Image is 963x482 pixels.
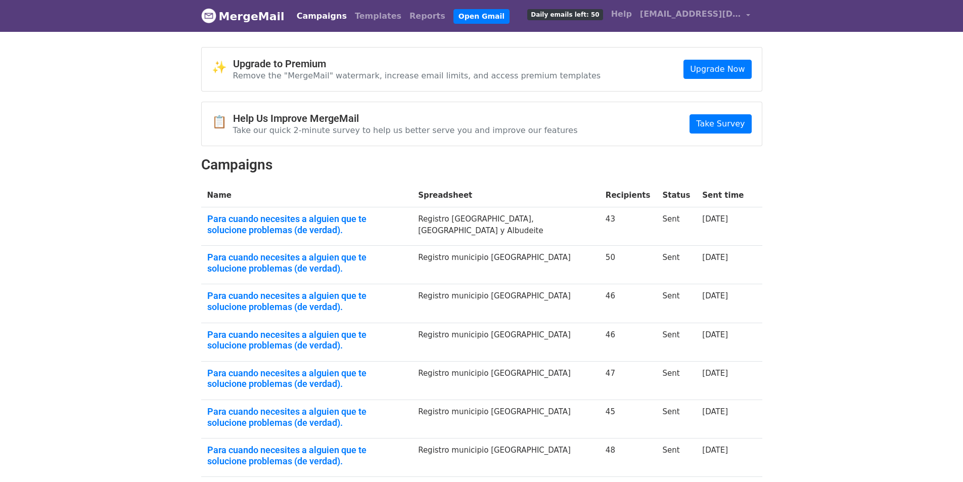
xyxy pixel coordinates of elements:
[702,369,728,378] a: [DATE]
[412,323,600,361] td: Registro municipio [GEOGRAPHIC_DATA]
[523,4,607,24] a: Daily emails left: 50
[656,400,696,439] td: Sent
[640,8,741,20] span: [EMAIL_ADDRESS][DOMAIN_NAME]
[207,252,406,274] a: Para cuando necesites a alguien que te solucione problemas (de verdad).
[702,253,728,262] a: [DATE]
[527,9,603,20] span: Daily emails left: 50
[600,323,657,361] td: 46
[702,214,728,224] a: [DATE]
[656,361,696,400] td: Sent
[233,125,578,136] p: Take our quick 2-minute survey to help us better serve you and improve our features
[600,284,657,323] td: 46
[233,70,601,81] p: Remove the "MergeMail" watermark, increase email limits, and access premium templates
[656,284,696,323] td: Sent
[207,329,406,351] a: Para cuando necesites a alguien que te solucione problemas (de verdad).
[207,368,406,389] a: Para cuando necesites a alguien que te solucione problemas (de verdad).
[702,330,728,339] a: [DATE]
[201,8,216,23] img: MergeMail logo
[412,184,600,207] th: Spreadsheet
[607,4,636,24] a: Help
[212,60,233,75] span: ✨
[233,112,578,124] h4: Help Us Improve MergeMail
[600,361,657,400] td: 47
[702,446,728,455] a: [DATE]
[656,323,696,361] td: Sent
[600,439,657,477] td: 48
[207,445,406,466] a: Para cuando necesites a alguien que te solucione problemas (de verdad).
[696,184,750,207] th: Sent time
[351,6,405,26] a: Templates
[656,207,696,246] td: Sent
[201,6,285,27] a: MergeMail
[412,207,600,246] td: Registro [GEOGRAPHIC_DATA], [GEOGRAPHIC_DATA] y Albudeite
[702,291,728,300] a: [DATE]
[702,407,728,416] a: [DATE]
[636,4,754,28] a: [EMAIL_ADDRESS][DOMAIN_NAME]
[412,400,600,439] td: Registro municipio [GEOGRAPHIC_DATA]
[207,213,406,235] a: Para cuando necesites a alguien que te solucione problemas (de verdad).
[201,156,762,173] h2: Campaigns
[412,284,600,323] td: Registro municipio [GEOGRAPHIC_DATA]
[656,246,696,284] td: Sent
[405,6,449,26] a: Reports
[600,207,657,246] td: 43
[600,400,657,439] td: 45
[233,58,601,70] h4: Upgrade to Premium
[453,9,510,24] a: Open Gmail
[412,361,600,400] td: Registro municipio [GEOGRAPHIC_DATA]
[600,246,657,284] td: 50
[690,114,751,134] a: Take Survey
[412,439,600,477] td: Registro municipio [GEOGRAPHIC_DATA]
[212,115,233,129] span: 📋
[412,246,600,284] td: Registro municipio [GEOGRAPHIC_DATA]
[293,6,351,26] a: Campaigns
[656,184,696,207] th: Status
[600,184,657,207] th: Recipients
[683,60,751,79] a: Upgrade Now
[201,184,412,207] th: Name
[207,290,406,312] a: Para cuando necesites a alguien que te solucione problemas (de verdad).
[207,406,406,428] a: Para cuando necesites a alguien que te solucione problemas (de verdad).
[656,439,696,477] td: Sent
